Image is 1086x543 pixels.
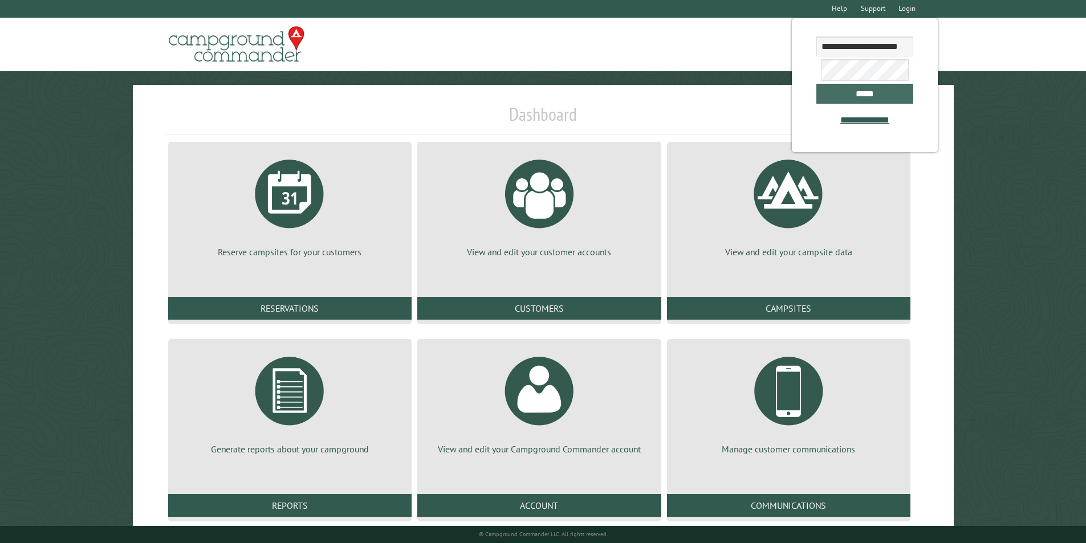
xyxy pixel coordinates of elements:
a: Generate reports about your campground [182,348,398,455]
a: Customers [417,297,661,320]
a: Manage customer communications [681,348,897,455]
a: View and edit your Campground Commander account [431,348,647,455]
img: Campground Commander [165,22,308,67]
h1: Dashboard [165,103,921,134]
p: View and edit your campsite data [681,246,897,258]
p: View and edit your Campground Commander account [431,443,647,455]
small: © Campground Commander LLC. All rights reserved. [479,530,608,538]
a: View and edit your customer accounts [431,151,647,258]
a: Reservations [168,297,412,320]
a: Reports [168,494,412,517]
a: Campsites [667,297,910,320]
p: Manage customer communications [681,443,897,455]
a: Reserve campsites for your customers [182,151,398,258]
p: Generate reports about your campground [182,443,398,455]
p: View and edit your customer accounts [431,246,647,258]
p: Reserve campsites for your customers [182,246,398,258]
a: Account [417,494,661,517]
a: View and edit your campsite data [681,151,897,258]
a: Communications [667,494,910,517]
